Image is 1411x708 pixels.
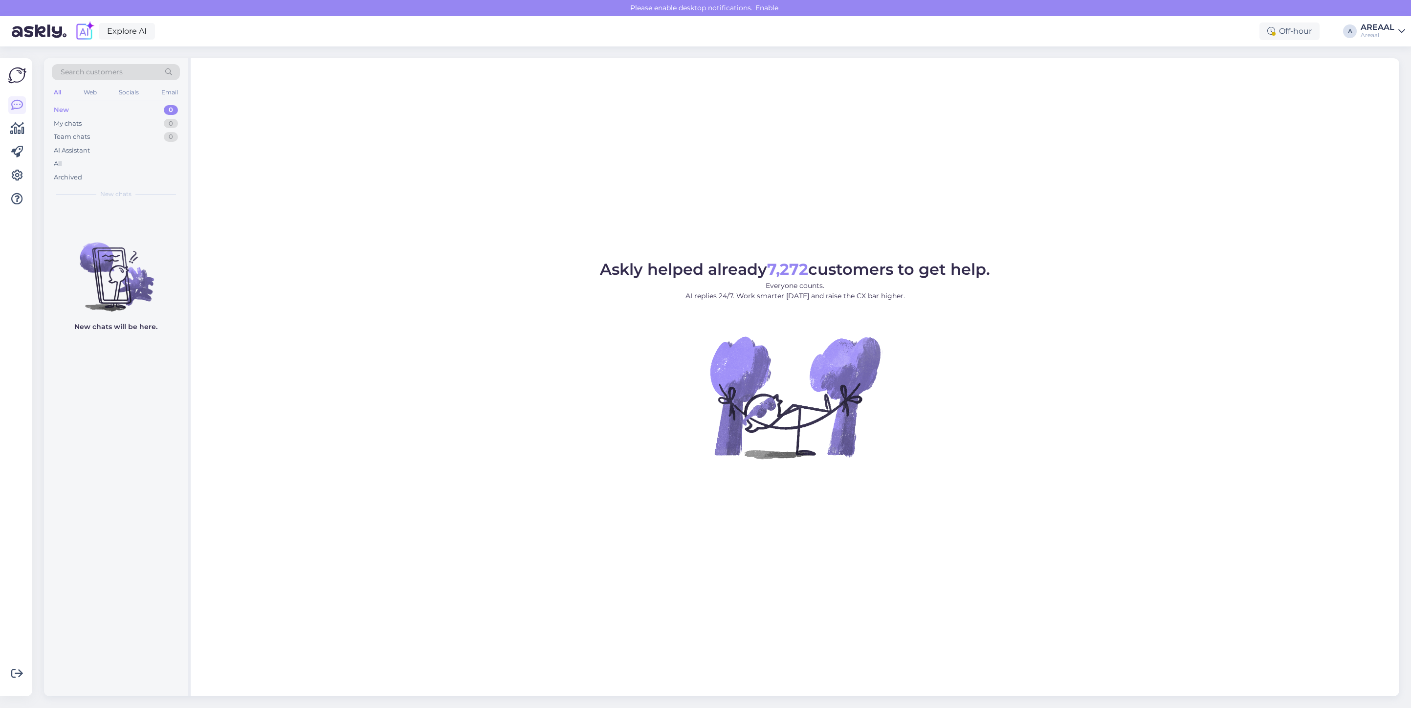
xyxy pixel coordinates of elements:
div: 0 [164,132,178,142]
div: My chats [54,119,82,129]
p: New chats will be here. [74,322,157,332]
div: All [52,86,63,99]
div: Email [159,86,180,99]
div: Socials [117,86,141,99]
div: Areaal [1361,31,1394,39]
div: Off-hour [1259,22,1320,40]
img: No Chat active [707,309,883,485]
img: Askly Logo [8,66,26,85]
div: A [1343,24,1357,38]
div: New [54,105,69,115]
p: Everyone counts. AI replies 24/7. Work smarter [DATE] and raise the CX bar higher. [600,281,990,301]
div: AREAAL [1361,23,1394,31]
img: No chats [44,225,188,313]
a: Explore AI [99,23,155,40]
span: New chats [100,190,132,199]
div: All [54,159,62,169]
div: Web [82,86,99,99]
div: Team chats [54,132,90,142]
div: Archived [54,173,82,182]
a: AREAALAreaal [1361,23,1405,39]
span: Enable [752,3,781,12]
b: 7,272 [767,260,808,279]
span: Search customers [61,67,123,77]
div: AI Assistant [54,146,90,155]
div: 0 [164,119,178,129]
div: 0 [164,105,178,115]
span: Askly helped already customers to get help. [600,260,990,279]
img: explore-ai [74,21,95,42]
